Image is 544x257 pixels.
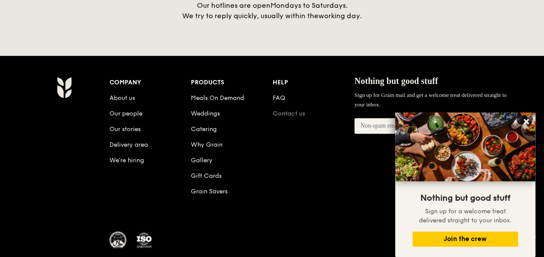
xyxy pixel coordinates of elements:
span: Nothing but good stuff [420,193,510,203]
span: Mondays to Saturdays. [270,1,348,10]
a: Gift Cards [191,172,222,180]
a: Delivery area [109,141,148,148]
div: Help [273,77,354,89]
div: Company [109,77,191,89]
a: Grain Savers [191,188,228,195]
span: Sign up for a welcome treat delivered straight to your inbox. [419,208,512,224]
a: Contact us [273,110,305,117]
span: Nothing but good stuff [354,76,438,86]
a: About us [109,94,135,102]
a: We’re hiring [109,157,144,164]
img: ISO Certified [135,231,153,249]
a: Weddings [191,110,220,117]
a: Gallery [191,157,212,164]
span: working day. [319,12,362,20]
img: DSC07876-Edit02-Large.jpeg [395,112,535,181]
img: MUIS Halal Certified [109,231,127,249]
a: Catering [191,125,217,133]
input: Non-spam email address [354,118,451,134]
img: AYc88T3wAAAABJRU5ErkJggg== [57,77,72,98]
a: Meals On Demand [191,94,244,102]
div: Products [191,77,273,89]
a: Our stories [109,125,141,133]
button: Close [519,115,533,128]
span: Sign up for Grain mail and get a welcome treat delivered straight to your inbox. [354,92,507,108]
a: Our people [109,110,142,117]
button: Join the crew [412,231,518,247]
a: Why Grain [191,141,222,148]
a: FAQ [273,94,285,102]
